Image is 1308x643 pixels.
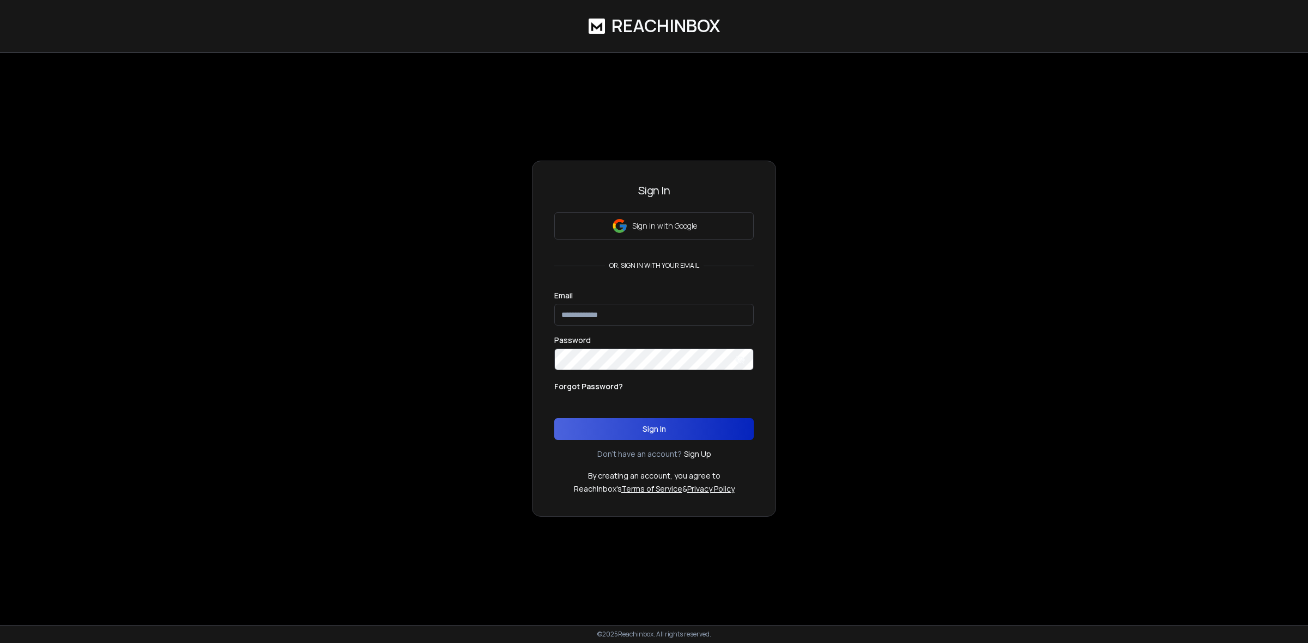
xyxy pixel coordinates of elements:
[554,381,623,392] p: Forgot Password?
[611,16,720,36] h1: ReachInbox
[554,292,573,299] label: Email
[554,183,754,198] h3: Sign In
[554,418,754,440] button: Sign In
[554,212,754,240] button: Sign in with Google
[632,221,697,231] p: Sign in with Google
[589,19,605,34] img: logo
[605,261,704,270] p: or, sign in with your email
[684,449,711,460] a: Sign Up
[597,449,682,460] p: Don't have an account?
[554,336,591,344] label: Password
[588,470,720,481] p: By creating an account, you agree to
[589,4,720,48] a: ReachInbox
[574,483,735,494] p: ReachInbox's &
[621,483,682,494] a: Terms of Service
[687,483,735,494] a: Privacy Policy
[597,630,711,639] p: © 2025 Reachinbox. All rights reserved.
